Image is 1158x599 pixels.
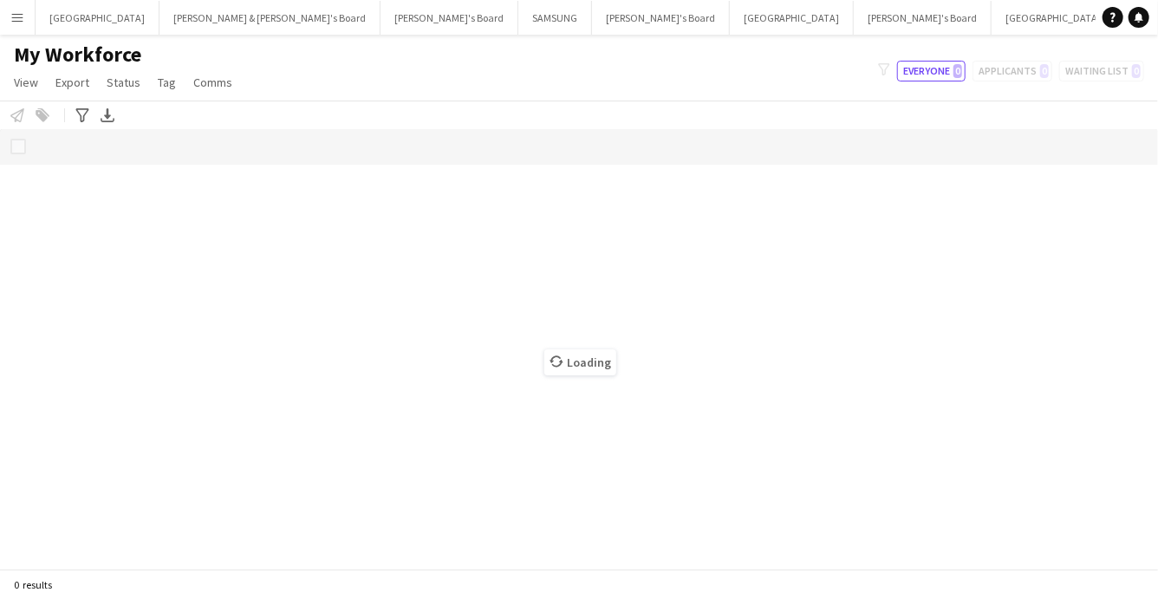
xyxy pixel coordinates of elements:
span: 0 [953,64,962,78]
a: Status [100,71,147,94]
span: Comms [193,75,232,90]
app-action-btn: Advanced filters [72,105,93,126]
span: My Workforce [14,42,141,68]
a: Tag [151,71,183,94]
span: Tag [158,75,176,90]
a: View [7,71,45,94]
button: [PERSON_NAME] & [PERSON_NAME]'s Board [159,1,381,35]
span: Status [107,75,140,90]
span: Loading [544,349,616,375]
button: [PERSON_NAME]'s Board [854,1,992,35]
button: [GEOGRAPHIC_DATA] [36,1,159,35]
button: Everyone0 [897,61,966,81]
a: Export [49,71,96,94]
button: SAMSUNG [518,1,592,35]
button: [PERSON_NAME]'s Board [381,1,518,35]
span: Export [55,75,89,90]
span: View [14,75,38,90]
button: [GEOGRAPHIC_DATA] [992,1,1116,35]
a: Comms [186,71,239,94]
button: [GEOGRAPHIC_DATA] [730,1,854,35]
button: [PERSON_NAME]'s Board [592,1,730,35]
app-action-btn: Export XLSX [97,105,118,126]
